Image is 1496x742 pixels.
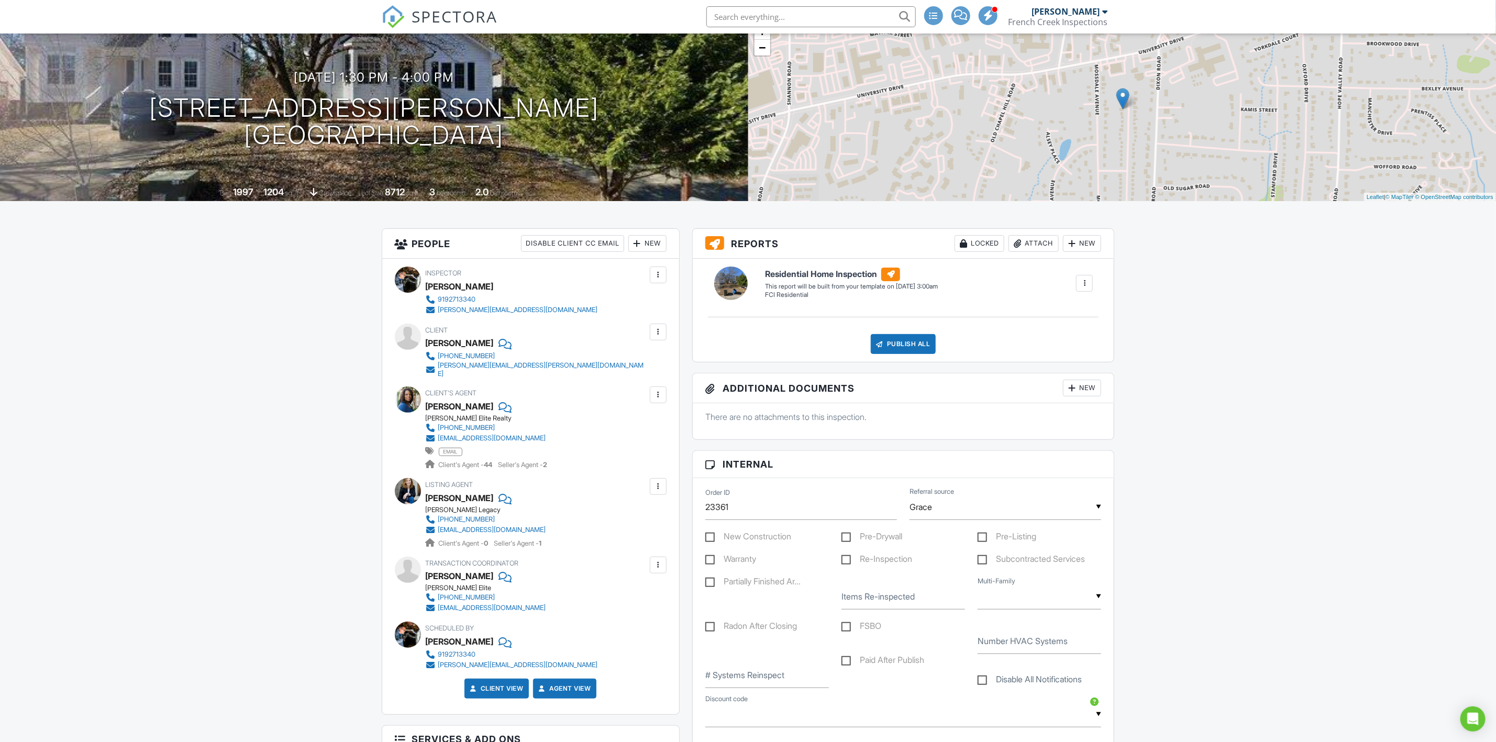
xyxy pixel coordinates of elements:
[705,621,797,634] label: Radon After Closing
[426,624,474,632] span: Scheduled By
[382,229,679,259] h3: People
[1009,235,1059,252] div: Attach
[426,294,598,305] a: 9192713340
[1460,706,1486,732] div: Open Intercom Messenger
[910,487,954,496] label: Referral source
[755,40,770,56] a: Zoom out
[439,461,494,469] span: Client's Agent -
[841,554,912,567] label: Re-Inspection
[385,186,405,197] div: 8712
[426,634,494,649] div: [PERSON_NAME]
[1032,6,1100,17] div: [PERSON_NAME]
[220,189,231,197] span: Built
[426,660,598,670] a: [PERSON_NAME][EMAIL_ADDRESS][DOMAIN_NAME]
[765,268,938,281] h6: Residential Home Inspection
[1009,17,1108,27] div: French Creek Inspections
[498,461,548,469] span: Seller's Agent -
[438,352,495,360] div: [PHONE_NUMBER]
[706,6,916,27] input: Search everything...
[484,461,493,469] strong: 44
[1367,194,1384,200] a: Leaflet
[1364,193,1496,202] div: |
[978,577,1015,586] label: Multi-Family
[439,539,490,547] span: Client's Agent -
[1063,235,1101,252] div: New
[426,649,598,660] a: 9192713340
[438,306,598,314] div: [PERSON_NAME][EMAIL_ADDRESS][DOMAIN_NAME]
[426,389,477,397] span: Client's Agent
[438,650,476,659] div: 9192713340
[539,539,542,547] strong: 1
[426,433,546,444] a: [EMAIL_ADDRESS][DOMAIN_NAME]
[705,577,801,590] label: Partially Finished Area(s)
[263,186,284,197] div: 1204
[1063,380,1101,396] div: New
[438,434,546,442] div: [EMAIL_ADDRESS][DOMAIN_NAME]
[319,189,351,197] span: crawlspace
[233,186,253,197] div: 1997
[693,373,1114,403] h3: Additional Documents
[426,326,448,334] span: Client
[426,269,462,277] span: Inspector
[1415,194,1493,200] a: © OpenStreetMap contributors
[693,229,1114,259] h3: Reports
[438,515,495,524] div: [PHONE_NUMBER]
[437,189,466,197] span: bedrooms
[426,361,647,378] a: [PERSON_NAME][EMAIL_ADDRESS][PERSON_NAME][DOMAIN_NAME]
[412,5,498,27] span: SPECTORA
[841,531,902,545] label: Pre-Drywall
[468,683,524,694] a: Client View
[978,674,1082,688] label: Disable All Notifications
[765,291,938,300] div: FCI Residential
[521,235,624,252] div: Disable Client CC Email
[426,279,494,294] div: [PERSON_NAME]
[426,592,546,603] a: [PHONE_NUMBER]
[426,490,494,506] a: [PERSON_NAME]
[426,423,546,433] a: [PHONE_NUMBER]
[1386,194,1414,200] a: © MapTiler
[544,461,548,469] strong: 2
[438,526,546,534] div: [EMAIL_ADDRESS][DOMAIN_NAME]
[426,351,647,361] a: [PHONE_NUMBER]
[426,414,555,423] div: [PERSON_NAME] Elite Realty
[294,70,454,84] h3: [DATE] 1:30 pm - 4:00 pm
[705,411,1102,423] p: There are no attachments to this inspection.
[426,514,546,525] a: [PHONE_NUMBER]
[438,361,647,378] div: [PERSON_NAME][EMAIL_ADDRESS][PERSON_NAME][DOMAIN_NAME]
[765,282,938,291] div: This report will be built from your template on [DATE] 3:00am
[484,539,489,547] strong: 0
[361,189,383,197] span: Lot Size
[438,604,546,612] div: [EMAIL_ADDRESS][DOMAIN_NAME]
[841,584,965,610] input: Items Re-inspected
[426,584,555,592] div: [PERSON_NAME] Elite
[475,186,489,197] div: 2.0
[841,621,881,634] label: FSBO
[705,531,791,545] label: New Construction
[705,694,748,704] label: Discount code
[494,539,542,547] span: Seller's Agent -
[439,448,462,456] span: email
[978,554,1085,567] label: Subcontracted Services
[426,481,473,489] span: Listing Agent
[978,531,1036,545] label: Pre-Listing
[438,295,476,304] div: 9192713340
[841,655,924,668] label: Paid After Publish
[426,559,519,567] span: Transaction Coordinator
[438,424,495,432] div: [PHONE_NUMBER]
[871,334,936,354] div: Publish All
[426,398,494,414] a: [PERSON_NAME]
[438,593,495,602] div: [PHONE_NUMBER]
[978,635,1068,647] label: Number HVAC Systems
[537,683,591,694] a: Agent View
[628,235,667,252] div: New
[693,451,1114,478] h3: Internal
[426,305,598,315] a: [PERSON_NAME][EMAIL_ADDRESS][DOMAIN_NAME]
[426,568,494,584] div: [PERSON_NAME]
[978,628,1101,654] input: Number HVAC Systems
[426,506,555,514] div: [PERSON_NAME] Legacy
[705,669,784,681] label: # Systems Reinspect
[955,235,1004,252] div: Locked
[429,186,435,197] div: 3
[285,189,300,197] span: sq. ft.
